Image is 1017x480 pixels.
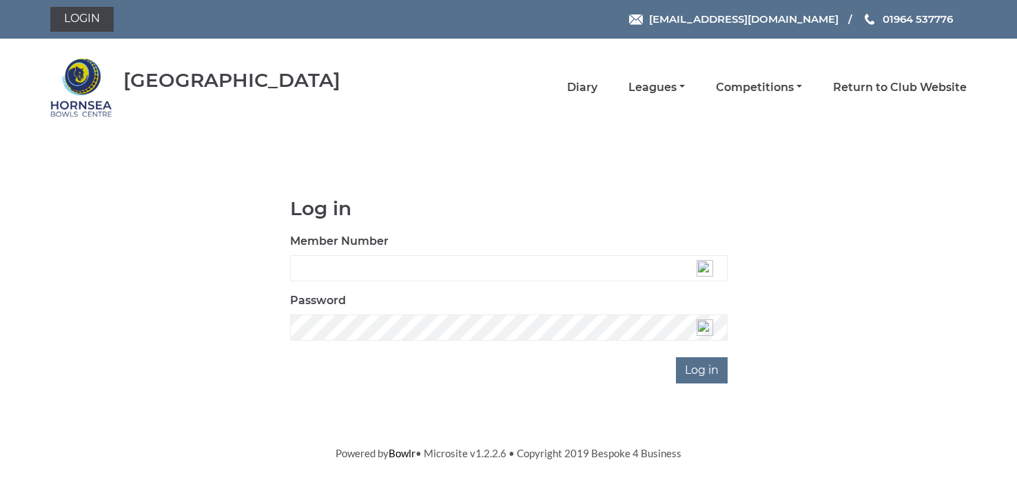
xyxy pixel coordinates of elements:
[833,80,967,95] a: Return to Club Website
[336,447,681,459] span: Powered by • Microsite v1.2.2.6 • Copyright 2019 Bespoke 4 Business
[883,12,953,26] span: 01964 537776
[629,11,839,27] a: Email [EMAIL_ADDRESS][DOMAIN_NAME]
[389,447,415,459] a: Bowlr
[290,198,728,219] h1: Log in
[290,233,389,250] label: Member Number
[865,14,874,25] img: Phone us
[716,80,802,95] a: Competitions
[567,80,597,95] a: Diary
[290,292,346,309] label: Password
[123,70,340,91] div: [GEOGRAPHIC_DATA]
[649,12,839,26] span: [EMAIL_ADDRESS][DOMAIN_NAME]
[50,57,112,119] img: Hornsea Bowls Centre
[50,7,114,32] a: Login
[628,80,685,95] a: Leagues
[863,11,953,27] a: Phone us 01964 537776
[676,357,728,383] input: Log in
[697,319,713,336] img: npw-badge-icon-locked.svg
[697,260,713,277] img: npw-badge-icon-locked.svg
[629,14,643,25] img: Email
